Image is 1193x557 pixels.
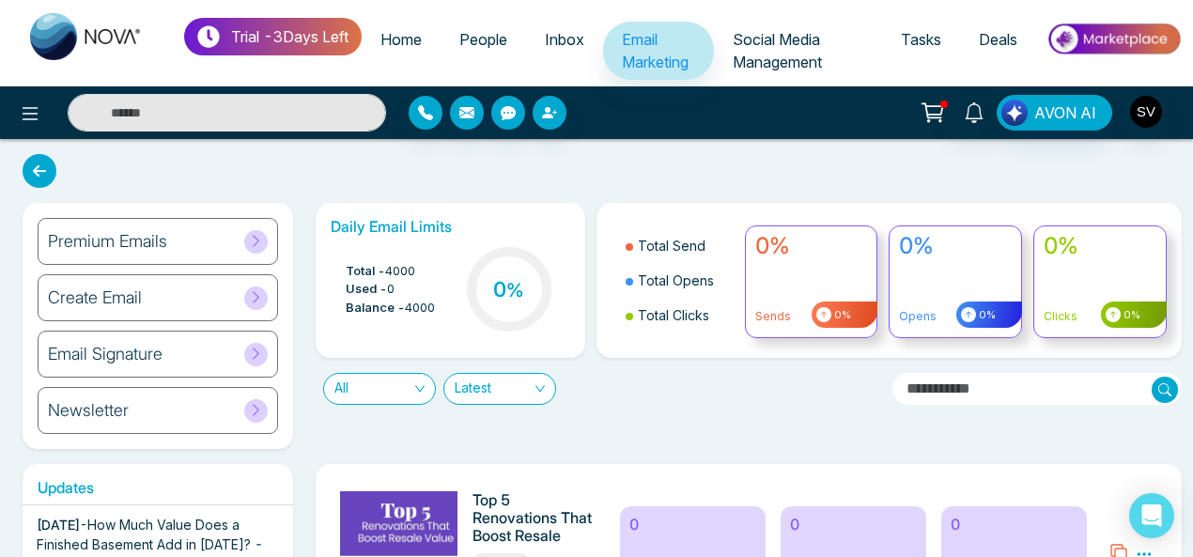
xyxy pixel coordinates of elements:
h6: Updates [23,479,293,497]
span: Email Marketing [622,30,689,71]
span: Total - [346,262,385,281]
span: 4000 [385,262,415,281]
h6: Newsletter [48,400,129,421]
span: 4000 [405,299,435,317]
a: Home [362,22,441,57]
span: All [334,374,425,404]
span: How Much Value Does a Finished Basement Add in [DATE]? [37,517,251,552]
a: Inbox [526,22,603,57]
button: AVON AI [997,95,1112,131]
span: Used - [346,280,387,299]
span: [DATE] [37,517,80,533]
p: Sends [755,308,868,325]
a: Deals [960,22,1036,57]
h6: 0 [951,516,1077,534]
a: Social Media Management [714,22,882,80]
h6: 0 [790,516,917,534]
h6: 0 [629,516,756,534]
h4: 0% [1044,233,1156,260]
img: Nova CRM Logo [30,13,143,60]
h6: Premium Emails [48,231,167,252]
h4: 0% [755,233,868,260]
h6: Daily Email Limits [331,218,570,236]
li: Total Clicks [626,298,734,333]
span: Tasks [901,30,941,49]
p: Trial - 3 Days Left [231,25,349,48]
span: AVON AI [1034,101,1096,124]
img: User Avatar [1130,96,1162,128]
img: Market-place.gif [1046,18,1182,60]
h6: Top 5 Renovations That Boost Resale Value [473,491,597,548]
span: 0% [831,307,851,323]
span: Home [380,30,422,49]
li: Total Send [626,228,734,263]
h6: Email Signature [48,344,163,364]
h6: Create Email [48,287,142,308]
span: Inbox [545,30,584,49]
img: Lead Flow [1001,100,1028,126]
span: Social Media Management [733,30,822,71]
span: People [459,30,507,49]
span: 0% [976,307,996,323]
a: People [441,22,526,57]
h3: 0 [493,277,524,302]
span: Latest [455,374,545,404]
span: 0 [387,280,395,299]
p: Opens [899,308,1012,325]
p: Clicks [1044,308,1156,325]
span: Balance - [346,299,405,317]
span: 0% [1121,307,1140,323]
a: Email Marketing [603,22,714,80]
span: Deals [979,30,1017,49]
div: Open Intercom Messenger [1129,493,1174,538]
h4: 0% [899,233,1012,260]
span: % [506,279,524,302]
li: Total Opens [626,263,734,298]
a: Tasks [882,22,960,57]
